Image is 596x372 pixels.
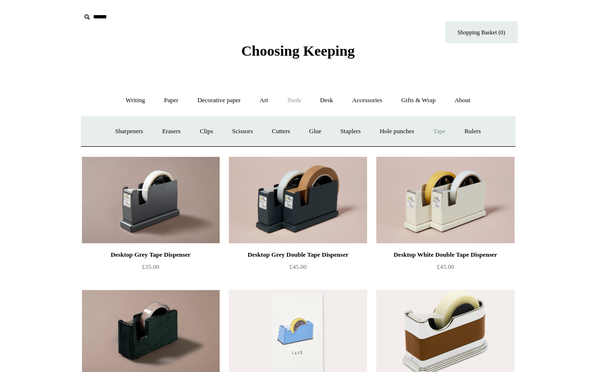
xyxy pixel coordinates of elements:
[117,88,154,113] a: Writing
[142,263,160,270] span: £35.00
[343,88,391,113] a: Accessories
[229,249,367,289] a: Desktop Grey Double Tape Dispenser £45.00
[155,88,187,113] a: Paper
[224,119,262,144] a: Scissors
[106,119,152,144] a: Sharpeners
[290,263,307,270] span: £45.00
[376,249,514,289] a: Desktop White Double Tape Dispenser £45.00
[392,88,444,113] a: Gifts & Wrap
[84,249,217,261] div: Desktop Grey Tape Dispenser
[456,119,490,144] a: Rulers
[82,156,220,244] a: Desktop Grey Tape Dispenser Desktop Grey Tape Dispenser
[153,119,189,144] a: Erasers
[229,156,367,244] img: Desktop Grey Double Tape Dispenser
[191,119,222,144] a: Clips
[437,263,454,270] span: £45.00
[251,88,277,113] a: Art
[263,119,299,144] a: Cutters
[376,156,514,244] a: Desktop White Double Tape Dispenser Desktop White Double Tape Dispenser
[311,88,342,113] a: Desk
[241,43,354,59] span: Choosing Keeping
[231,249,364,261] div: Desktop Grey Double Tape Dispenser
[82,156,220,244] img: Desktop Grey Tape Dispenser
[371,119,423,144] a: Hole punches
[445,21,518,43] a: Shopping Basket (0)
[332,119,370,144] a: Staplers
[424,119,454,144] a: Tape
[376,156,514,244] img: Desktop White Double Tape Dispenser
[229,156,367,244] a: Desktop Grey Double Tape Dispenser Desktop Grey Double Tape Dispenser
[446,88,479,113] a: About
[379,249,512,261] div: Desktop White Double Tape Dispenser
[82,249,220,289] a: Desktop Grey Tape Dispenser £35.00
[189,88,249,113] a: Decorative paper
[278,88,310,113] a: Tools
[300,119,330,144] a: Glue
[241,50,354,57] a: Choosing Keeping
